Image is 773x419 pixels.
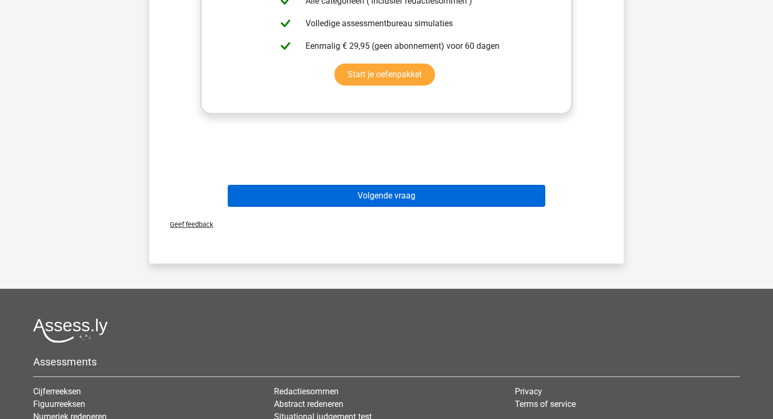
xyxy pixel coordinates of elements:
[515,386,542,396] a: Privacy
[228,185,546,207] button: Volgende vraag
[33,355,740,368] h5: Assessments
[274,386,339,396] a: Redactiesommen
[33,386,81,396] a: Cijferreeksen
[515,399,576,409] a: Terms of service
[33,399,85,409] a: Figuurreeksen
[334,64,435,86] a: Start je oefenpakket
[274,399,343,409] a: Abstract redeneren
[161,221,213,228] span: Geef feedback
[33,318,108,343] img: Assessly logo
